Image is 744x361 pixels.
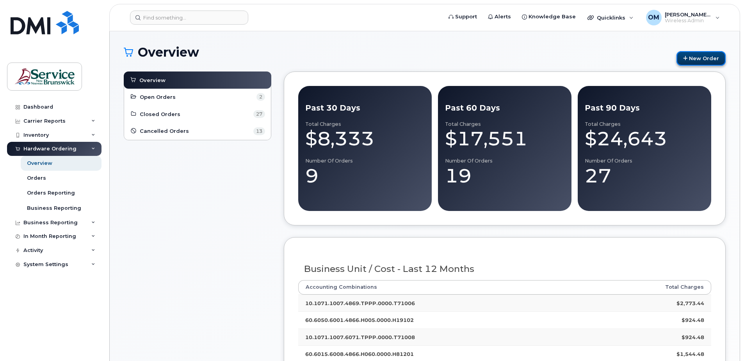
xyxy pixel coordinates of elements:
[445,158,564,164] div: Number of Orders
[298,280,587,294] th: Accounting Combinations
[130,127,265,136] a: Cancelled Orders 13
[139,77,166,84] span: Overview
[140,111,180,118] span: Closed Orders
[445,102,564,114] div: Past 60 Days
[682,334,704,340] strong: $924.48
[585,164,704,188] div: 27
[585,127,704,150] div: $24,643
[305,158,425,164] div: Number of Orders
[253,110,265,118] span: 27
[305,164,425,188] div: 9
[130,109,265,119] a: Closed Orders 27
[585,102,704,114] div: Past 90 Days
[305,351,414,357] strong: 60.6015.6008.4866.H060.0000.H81201
[676,300,704,306] strong: $2,773.44
[124,45,673,59] h1: Overview
[305,102,425,114] div: Past 30 Days
[140,127,189,135] span: Cancelled Orders
[140,93,176,101] span: Open Orders
[445,121,564,127] div: Total Charges
[130,92,265,102] a: Open Orders 2
[585,121,704,127] div: Total Charges
[585,158,704,164] div: Number of Orders
[304,264,706,274] h3: Business Unit / Cost - Last 12 Months
[256,93,265,101] span: 2
[305,121,425,127] div: Total Charges
[445,164,564,188] div: 19
[305,334,415,340] strong: 10.1071.1007.6071.TPPP.0000.T71008
[253,127,265,135] span: 13
[682,317,704,323] strong: $924.48
[587,280,711,294] th: Total Charges
[676,351,704,357] strong: $1,544.48
[676,51,726,66] a: New Order
[305,300,415,306] strong: 10.1071.1007.4869.TPPP.0000.T71006
[130,75,265,85] a: Overview
[305,127,425,150] div: $8,333
[445,127,564,150] div: $17,551
[305,317,414,323] strong: 60.6050.6001.4866.H005.0000.H19102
